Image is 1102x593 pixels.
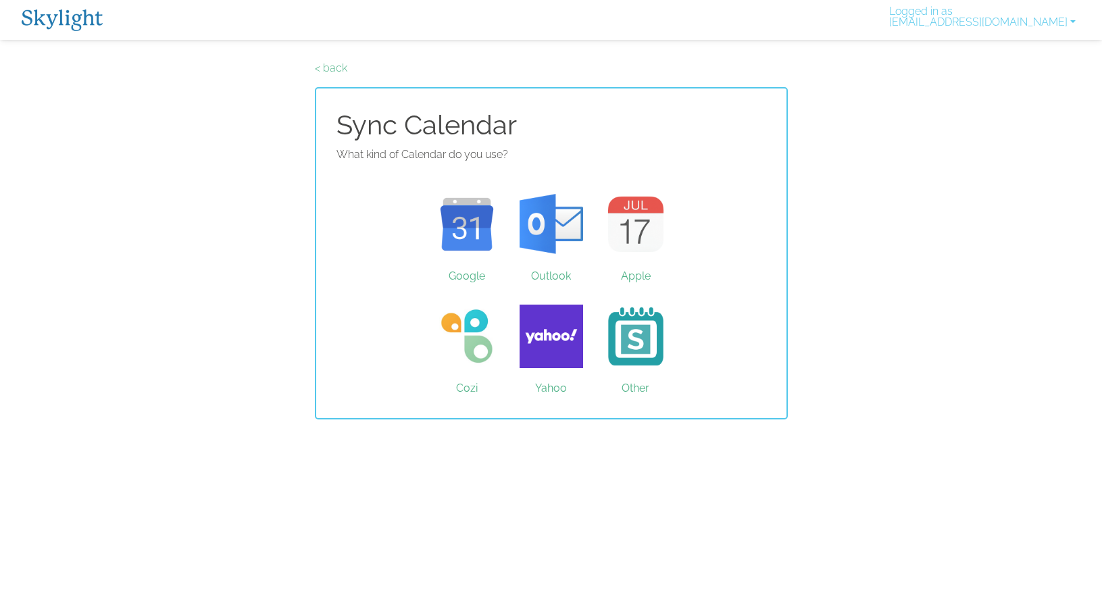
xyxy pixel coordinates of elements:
img: Skylight [22,9,103,31]
a: Yahoo [509,286,593,387]
a: Other [593,286,678,387]
p: What kind of Calendar do you use? [336,147,766,163]
h1: Sync Calendar [336,109,766,141]
a: Logged in as[EMAIL_ADDRESS][DOMAIN_NAME] [884,6,1081,33]
a: Cozi [424,286,509,387]
a: Google [424,174,509,275]
a: Outlook [509,174,593,275]
a: Apple [593,174,678,275]
a: < back [315,61,347,74]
